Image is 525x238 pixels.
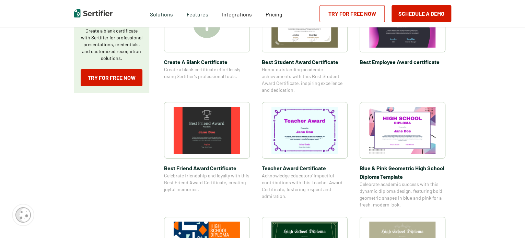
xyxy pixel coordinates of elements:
[164,164,250,172] span: Best Friend Award Certificate​
[164,66,250,80] span: Create a blank certificate effortlessly using Sertifier’s professional tools.
[369,107,436,154] img: Blue & Pink Geometric High School Diploma Template
[360,181,445,208] span: Celebrate academic success with this dynamic diploma design, featuring bold geometric shapes in b...
[262,102,348,208] a: Teacher Award CertificateTeacher Award CertificateAcknowledge educators’ impactful contributions ...
[262,172,348,200] span: Acknowledge educators’ impactful contributions with this Teacher Award Certificate, fostering res...
[360,164,445,181] span: Blue & Pink Geometric High School Diploma Template
[164,172,250,193] span: Celebrate friendship and loyalty with this Best Friend Award Certificate, creating joyful memories.
[164,102,250,208] a: Best Friend Award Certificate​Best Friend Award Certificate​Celebrate friendship and loyalty with...
[360,102,445,208] a: Blue & Pink Geometric High School Diploma TemplateBlue & Pink Geometric High School Diploma Templ...
[262,66,348,93] span: Honor outstanding academic achievements with this Best Student Award Certificate, inspiring excel...
[164,58,250,66] span: Create A Blank Certificate
[266,11,282,17] span: Pricing
[360,58,445,66] span: Best Employee Award certificate​
[15,207,31,223] img: Cookie Popup Icon
[266,9,282,18] a: Pricing
[491,205,525,238] iframe: Chat Widget
[187,9,208,18] span: Features
[74,9,113,17] img: Sertifier | Digital Credentialing Platform
[222,11,252,17] span: Integrations
[174,107,240,154] img: Best Friend Award Certificate​
[271,107,338,154] img: Teacher Award Certificate
[222,9,252,18] a: Integrations
[262,58,348,66] span: Best Student Award Certificate​
[81,27,142,62] p: Create a blank certificate with Sertifier for professional presentations, credentials, and custom...
[319,5,385,22] a: Try for Free Now
[392,5,451,22] button: Schedule a Demo
[150,9,173,18] span: Solutions
[81,69,142,86] a: Try for Free Now
[262,164,348,172] span: Teacher Award Certificate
